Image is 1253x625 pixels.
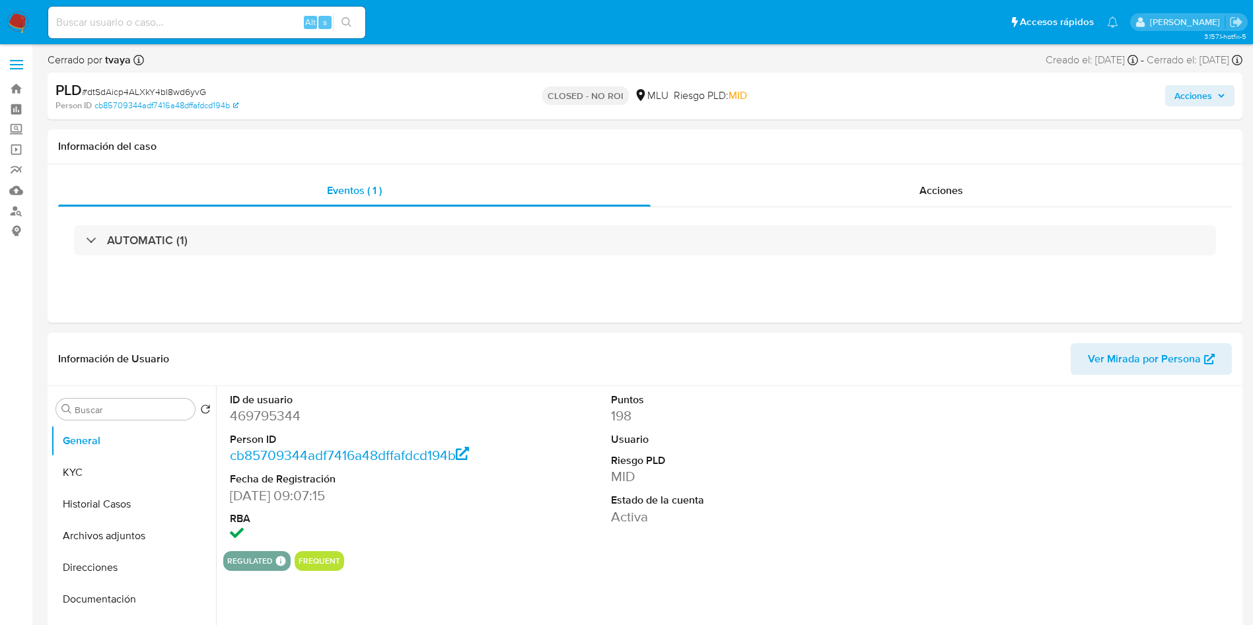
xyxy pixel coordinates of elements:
[1088,343,1201,375] span: Ver Mirada por Persona
[333,13,360,32] button: search-icon
[48,14,365,31] input: Buscar usuario o caso...
[919,183,963,198] span: Acciones
[323,16,327,28] span: s
[611,407,852,425] dd: 198
[102,52,131,67] b: tvaya
[611,453,852,468] dt: Riesgo PLD
[51,488,216,520] button: Historial Casos
[729,88,747,103] span: MID
[1141,53,1144,67] span: -
[230,511,471,526] dt: RBA
[230,486,471,505] dd: [DATE] 09:07:15
[58,352,169,366] h1: Información de Usuario
[55,79,82,100] b: PLD
[227,558,273,564] button: regulated
[611,508,852,526] dd: Activa
[1147,53,1242,67] div: Cerrado el: [DATE]
[611,393,852,407] dt: Puntos
[51,425,216,457] button: General
[634,88,668,103] div: MLU
[230,393,471,407] dt: ID de usuario
[51,457,216,488] button: KYC
[230,445,470,465] a: cb85709344adf7416a48dffafdcd194b
[1150,16,1225,28] p: tomas.vaya@mercadolibre.com
[74,225,1216,255] div: AUTOMATIC (1)
[51,552,216,583] button: Direcciones
[230,472,471,486] dt: Fecha de Registración
[230,407,471,425] dd: 469795344
[1174,85,1212,106] span: Acciones
[107,233,188,247] h3: AUTOMATIC (1)
[299,558,340,564] button: frequent
[1046,53,1138,67] div: Creado el: [DATE]
[51,520,216,552] button: Archivos adjuntos
[611,467,852,486] dd: MID
[1229,15,1243,29] a: Salir
[82,85,206,98] span: # dtSdAicp4ALXkY4bI8wd6yvG
[55,100,92,112] b: Person ID
[48,53,131,67] span: Cerrado por
[200,404,211,418] button: Volver al orden por defecto
[1020,15,1094,29] span: Accesos rápidos
[674,88,747,103] span: Riesgo PLD:
[542,86,629,105] p: CLOSED - NO ROI
[58,140,1232,153] h1: Información del caso
[51,583,216,615] button: Documentación
[230,432,471,447] dt: Person ID
[611,432,852,447] dt: Usuario
[327,183,382,198] span: Eventos ( 1 )
[1071,343,1232,375] button: Ver Mirada por Persona
[75,404,190,416] input: Buscar
[1165,85,1235,106] button: Acciones
[611,493,852,508] dt: Estado de la cuenta
[1107,16,1118,28] a: Notificaciones
[305,16,316,28] span: Alt
[61,404,72,414] button: Buscar
[94,100,238,112] a: cb85709344adf7416a48dffafdcd194b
